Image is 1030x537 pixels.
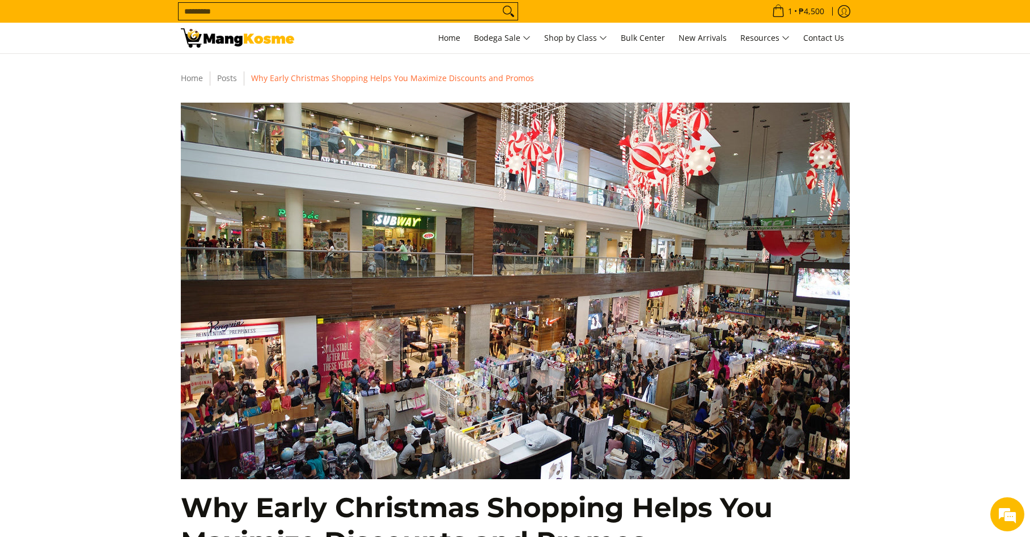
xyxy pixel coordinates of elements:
nav: Main Menu [306,23,850,53]
span: Shop by Class [544,31,607,45]
span: Resources [740,31,790,45]
a: Resources [735,23,795,53]
a: Shop by Class [539,23,613,53]
a: Bulk Center [615,23,671,53]
img: READ: Early Christmas Shopping Benefits &amp; More l Mang Kosme [181,28,294,48]
a: Posts [217,73,237,83]
nav: Breadcrumbs [175,71,855,86]
span: Bulk Center [621,32,665,43]
span: Bodega Sale [474,31,531,45]
button: Search [499,3,518,20]
span: Home [438,32,460,43]
a: Bodega Sale [468,23,536,53]
a: Home [433,23,466,53]
span: New Arrivals [679,32,727,43]
a: Contact Us [798,23,850,53]
a: New Arrivals [673,23,732,53]
span: Why Early Christmas Shopping Helps You Maximize Discounts and Promos [251,73,534,83]
img: christmas-bazaar-inside-the-mall-mang-kosme-blog [181,103,850,479]
span: 1 [786,7,794,15]
span: • [769,5,828,18]
a: Home [181,73,203,83]
span: Contact Us [803,32,844,43]
span: ₱4,500 [797,7,826,15]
